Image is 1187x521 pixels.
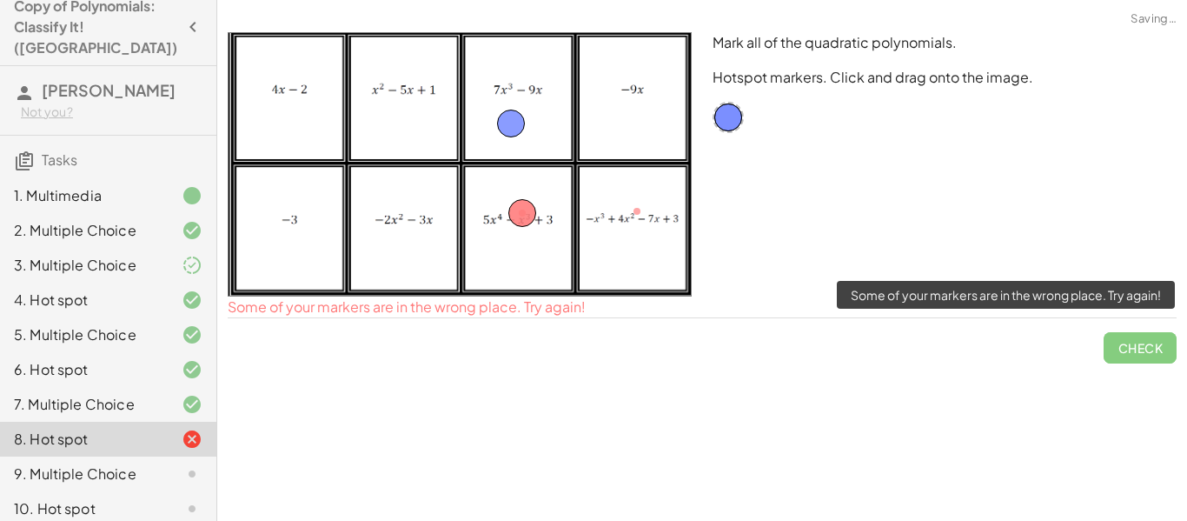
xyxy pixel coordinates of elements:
[21,104,202,121] div: Not you?
[42,150,77,169] span: Tasks
[14,498,154,519] div: 10. Hot spot
[182,185,202,206] i: Task finished.
[14,255,154,276] div: 3. Multiple Choice
[182,498,202,519] i: Task not started.
[228,297,586,316] span: Some of your markers are in the wrong place. Try again!
[182,429,202,450] i: Task finished and incorrect.
[182,394,202,415] i: Task finished and correct.
[182,290,202,311] i: Task finished and correct.
[182,220,202,241] i: Task finished and correct.
[713,67,1177,88] p: Hotspot markers. Click and drag onto the image.
[42,80,176,100] span: [PERSON_NAME]
[14,394,154,415] div: 7. Multiple Choice
[14,185,154,206] div: 1. Multimedia
[182,359,202,380] i: Task finished and correct.
[182,255,202,276] i: Task finished and part of it marked as correct.
[1131,10,1177,28] span: Saving…
[14,290,154,311] div: 4. Hot spot
[182,324,202,345] i: Task finished and correct.
[14,429,154,450] div: 8. Hot spot
[182,464,202,484] i: Task not started.
[713,32,1177,53] p: Mark all of the quadratic polynomials.
[14,359,154,380] div: 6. Hot spot
[14,324,154,345] div: 5. Multiple Choice
[14,220,154,241] div: 2. Multiple Choice
[14,464,154,484] div: 9. Multiple Choice
[228,32,692,297] img: 8c7ebf03e565cc91b4dcf1c479355e9cffcd2e352153b6467d3a8431542e3afa.png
